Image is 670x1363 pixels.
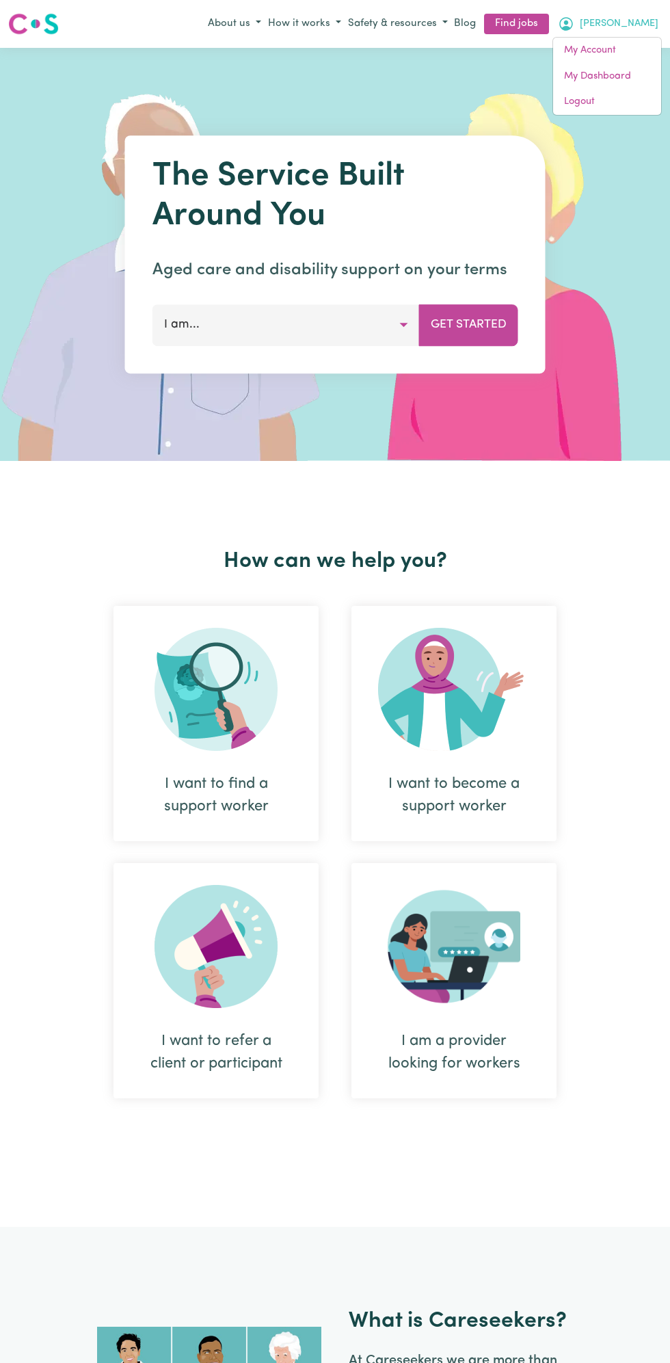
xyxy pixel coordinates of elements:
a: My Dashboard [553,64,661,90]
img: Provider [388,885,520,1008]
div: I want to refer a client or participant [113,863,319,1098]
div: My Account [552,37,662,116]
h2: How can we help you? [97,548,573,574]
div: I want to find a support worker [146,773,286,818]
img: Become Worker [378,628,530,751]
a: Careseekers logo [8,8,59,40]
img: Refer [155,885,278,1008]
span: [PERSON_NAME] [580,16,658,31]
button: About us [204,13,265,36]
div: I want to find a support worker [113,606,319,841]
h2: What is Careseekers? [349,1308,567,1334]
button: Safety & resources [345,13,451,36]
div: I want to become a support worker [351,606,557,841]
button: My Account [554,12,662,36]
div: I want to become a support worker [384,773,524,818]
a: My Account [553,38,661,64]
p: Aged care and disability support on your terms [152,258,518,282]
button: I am... [152,304,420,345]
div: I am a provider looking for workers [351,863,557,1098]
img: Search [155,628,278,751]
h1: The Service Built Around You [152,157,518,236]
img: Careseekers logo [8,12,59,36]
a: Find jobs [484,14,549,35]
button: Get Started [419,304,518,345]
button: How it works [265,13,345,36]
a: Blog [451,14,479,35]
div: I want to refer a client or participant [146,1030,286,1075]
div: I am a provider looking for workers [384,1030,524,1075]
a: Logout [553,89,661,115]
